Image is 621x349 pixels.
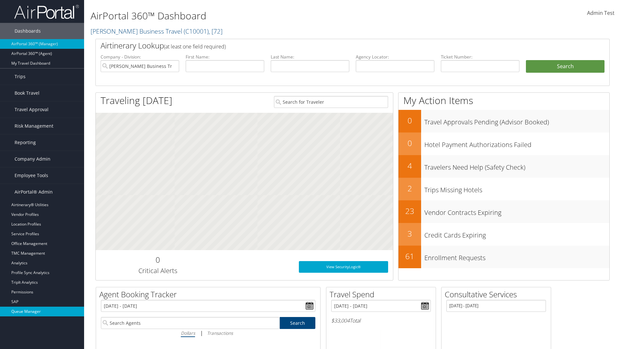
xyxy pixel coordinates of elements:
label: Ticket Number: [441,54,519,60]
input: Search Agents [101,317,279,329]
input: Search for Traveler [274,96,388,108]
h2: 4 [398,160,421,171]
h2: 61 [398,251,421,262]
h2: 0 [101,254,215,265]
h2: 23 [398,206,421,217]
h1: Traveling [DATE] [101,94,172,107]
span: Travel Approval [15,101,49,118]
h2: Airtinerary Lookup [101,40,562,51]
h3: Trips Missing Hotels [424,182,609,195]
i: Transactions [207,330,233,336]
span: Risk Management [15,118,53,134]
h2: 3 [398,228,421,239]
h3: Travel Approvals Pending (Advisor Booked) [424,114,609,127]
img: airportal-logo.png [14,4,79,19]
a: 61Enrollment Requests [398,246,609,268]
label: Agency Locator: [356,54,434,60]
h3: Hotel Payment Authorizations Failed [424,137,609,149]
h2: Consultative Services [445,289,551,300]
button: Search [526,60,605,73]
a: 4Travelers Need Help (Safety Check) [398,155,609,178]
a: Search [280,317,316,329]
h2: 0 [398,115,421,126]
a: 3Credit Cards Expiring [398,223,609,246]
span: Company Admin [15,151,50,167]
span: Trips [15,69,26,85]
a: 0Hotel Payment Authorizations Failed [398,132,609,155]
h2: Travel Spend [330,289,436,300]
a: 0Travel Approvals Pending (Advisor Booked) [398,110,609,132]
a: View SecurityLogic® [299,261,388,273]
span: Employee Tools [15,167,48,184]
h2: Agent Booking Tracker [99,289,320,300]
h3: Credit Cards Expiring [424,227,609,240]
span: ( C10001 ) [184,27,209,36]
h6: Total [331,317,431,324]
span: AirPortal® Admin [15,184,53,200]
span: $33,004 [331,317,350,324]
span: Reporting [15,134,36,151]
a: Admin Test [587,3,615,23]
a: [PERSON_NAME] Business Travel [91,27,223,36]
div: | [101,329,315,337]
span: (at least one field required) [164,43,226,50]
i: Dollars [181,330,195,336]
a: 23Vendor Contracts Expiring [398,200,609,223]
h2: 0 [398,138,421,149]
h3: Critical Alerts [101,266,215,275]
label: Company - Division: [101,54,179,60]
a: 2Trips Missing Hotels [398,178,609,200]
label: First Name: [186,54,264,60]
h3: Vendor Contracts Expiring [424,205,609,217]
h1: My Action Items [398,94,609,107]
h3: Travelers Need Help (Safety Check) [424,160,609,172]
h3: Enrollment Requests [424,250,609,262]
h1: AirPortal 360™ Dashboard [91,9,440,23]
h2: 2 [398,183,421,194]
label: Last Name: [271,54,349,60]
span: Dashboards [15,23,41,39]
span: Admin Test [587,9,615,16]
span: , [ 72 ] [209,27,223,36]
span: Book Travel [15,85,39,101]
